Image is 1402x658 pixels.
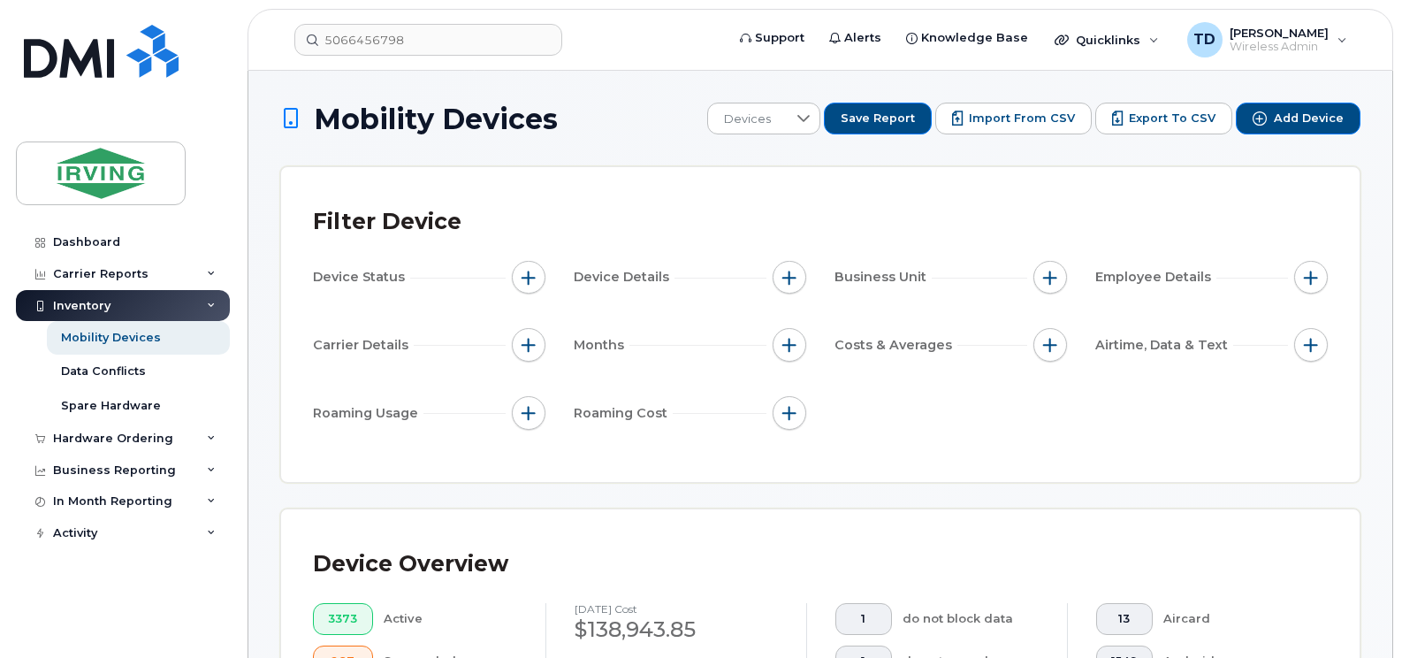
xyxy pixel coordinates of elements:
button: Save Report [824,103,932,134]
button: Export to CSV [1095,103,1232,134]
div: $138,943.85 [575,615,778,645]
button: Import from CSV [935,103,1092,134]
span: Save Report [841,111,915,126]
span: 13 [1111,612,1138,626]
span: Months [574,336,629,355]
span: Import from CSV [969,111,1075,126]
span: Business Unit [834,268,932,287]
span: Mobility Devices [314,103,558,134]
button: Add Device [1236,103,1360,134]
span: Device Details [574,268,674,287]
span: Employee Details [1095,268,1216,287]
span: Costs & Averages [834,336,957,355]
div: Active [384,603,518,635]
span: 1 [850,612,877,626]
h4: [DATE] cost [575,603,778,615]
div: Aircard [1163,603,1300,635]
button: 1 [835,603,892,635]
span: Export to CSV [1129,111,1215,126]
div: Device Overview [313,541,508,587]
div: Filter Device [313,199,461,245]
span: Device Status [313,268,410,287]
span: Roaming Usage [313,404,423,423]
span: Add Device [1274,111,1344,126]
div: do not block data [903,603,1040,635]
span: Devices [708,103,787,135]
span: Airtime, Data & Text [1095,336,1233,355]
span: Roaming Cost [574,404,673,423]
button: 13 [1096,603,1153,635]
button: 3373 [313,603,373,635]
span: 3373 [328,612,358,626]
span: Carrier Details [313,336,414,355]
